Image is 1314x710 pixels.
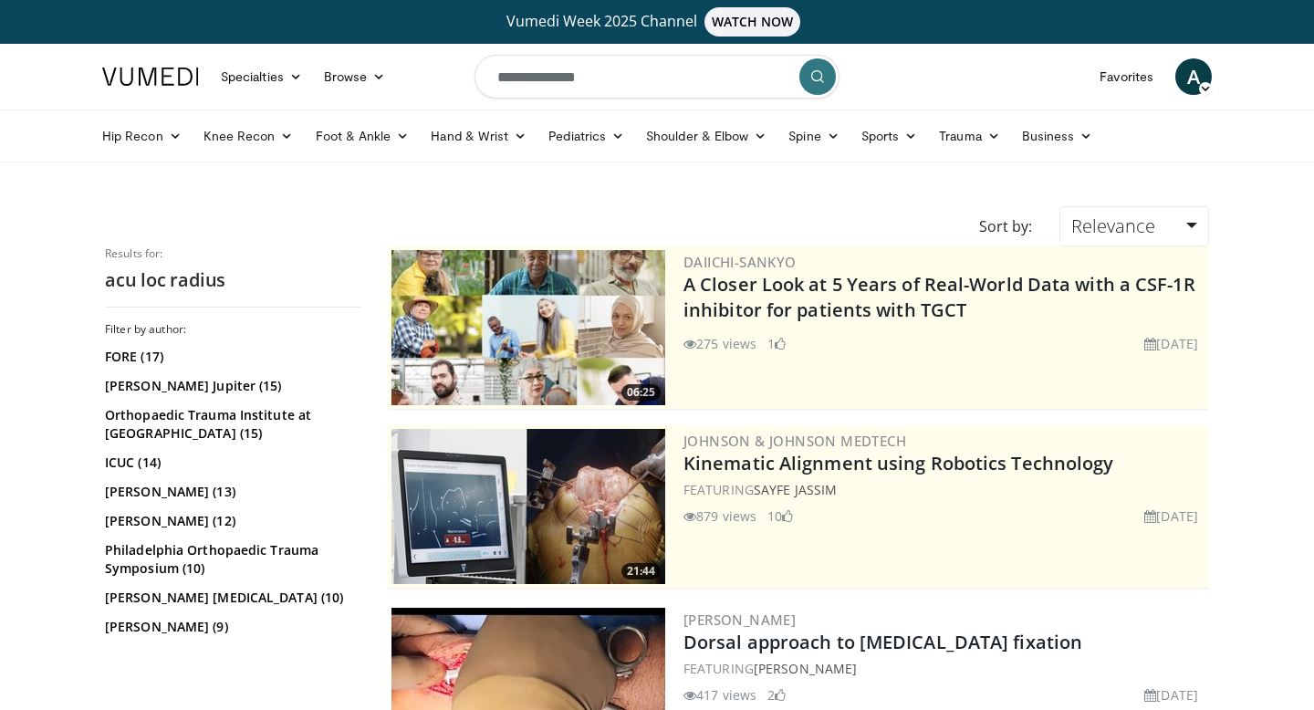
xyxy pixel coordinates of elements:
a: A Closer Look at 5 Years of Real-World Data with a CSF-1R inhibitor for patients with TGCT [683,272,1195,322]
a: [PERSON_NAME] [683,611,796,629]
a: 06:25 [391,250,665,405]
a: Philadelphia Orthopaedic Trauma Symposium (10) [105,541,356,578]
a: Dorsal approach to [MEDICAL_DATA] fixation [683,630,1082,654]
li: 879 views [683,506,756,526]
a: Johnson & Johnson MedTech [683,432,906,450]
li: 2 [767,685,786,705]
li: 10 [767,506,793,526]
span: WATCH NOW [704,7,801,37]
a: ICUC (14) [105,454,356,472]
img: 93c22cae-14d1-47f0-9e4a-a244e824b022.png.300x170_q85_crop-smart_upscale.jpg [391,250,665,405]
a: A [1175,58,1212,95]
p: Results for: [105,246,360,261]
a: Trauma [928,118,1011,154]
a: Orthopaedic Trauma Institute at [GEOGRAPHIC_DATA] (15) [105,406,356,443]
div: Sort by: [965,206,1046,246]
a: Spine [777,118,850,154]
a: Favorites [1089,58,1164,95]
span: 06:25 [621,384,661,401]
div: FEATURING [683,659,1205,678]
a: [PERSON_NAME] (9) [105,618,356,636]
li: 275 views [683,334,756,353]
a: [PERSON_NAME] Jupiter (15) [105,377,356,395]
a: Daiichi-Sankyo [683,253,797,271]
div: FEATURING [683,480,1205,499]
a: Foot & Ankle [305,118,421,154]
span: Relevance [1071,214,1155,238]
a: [PERSON_NAME] (13) [105,483,356,501]
a: Pediatrics [537,118,635,154]
a: Knee Recon [193,118,305,154]
a: Browse [313,58,397,95]
a: Relevance [1059,206,1209,246]
a: Sayfe Jassim [754,481,837,498]
li: [DATE] [1144,506,1198,526]
input: Search topics, interventions [474,55,839,99]
a: FORE (17) [105,348,356,366]
a: 21:44 [391,429,665,584]
a: Specialties [210,58,313,95]
a: Sports [850,118,929,154]
li: [DATE] [1144,685,1198,705]
a: Kinematic Alignment using Robotics Technology [683,451,1114,475]
a: Hip Recon [91,118,193,154]
a: [PERSON_NAME] [MEDICAL_DATA] (10) [105,589,356,607]
h2: acu loc radius [105,268,360,292]
h3: Filter by author: [105,322,360,337]
li: 1 [767,334,786,353]
a: Vumedi Week 2025 ChannelWATCH NOW [105,7,1209,37]
a: Shoulder & Elbow [635,118,777,154]
img: 85482610-0380-4aae-aa4a-4a9be0c1a4f1.300x170_q85_crop-smart_upscale.jpg [391,429,665,584]
img: VuMedi Logo [102,68,199,86]
a: Business [1011,118,1104,154]
a: [PERSON_NAME] (12) [105,512,356,530]
a: Hand & Wrist [420,118,537,154]
li: [DATE] [1144,334,1198,353]
a: [PERSON_NAME] [754,660,857,677]
span: 21:44 [621,563,661,579]
li: 417 views [683,685,756,705]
